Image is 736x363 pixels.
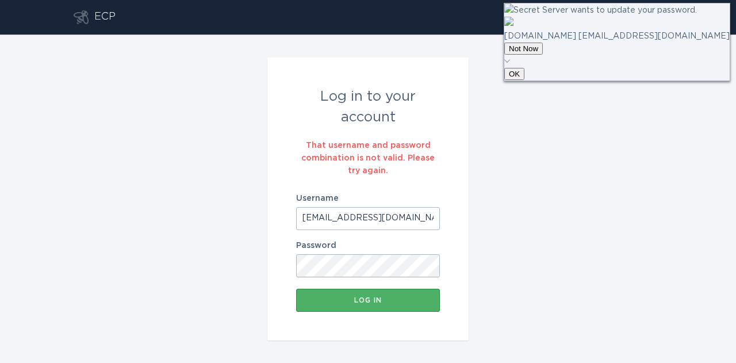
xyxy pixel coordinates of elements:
button: Log in [296,289,440,312]
button: Go to dashboard [74,10,89,24]
div: Log in to your account [296,86,440,128]
div: ECP [94,10,116,24]
label: Username [296,194,440,202]
div: Log in [302,297,434,304]
div: That username and password combination is not valid. Please try again. [296,139,440,177]
label: Password [296,242,440,250]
